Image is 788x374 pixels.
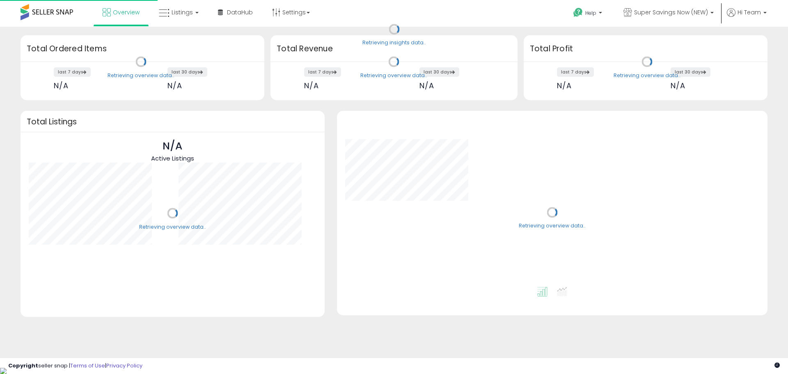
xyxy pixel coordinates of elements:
[573,7,583,18] i: Get Help
[172,8,193,16] span: Listings
[360,72,427,79] div: Retrieving overview data..
[70,362,105,369] a: Terms of Use
[585,9,596,16] span: Help
[227,8,253,16] span: DataHub
[108,72,174,79] div: Retrieving overview data..
[634,8,708,16] span: Super Savings Now (NEW)
[139,223,206,231] div: Retrieving overview data..
[113,8,140,16] span: Overview
[106,362,142,369] a: Privacy Policy
[8,362,142,370] div: seller snap | |
[567,1,610,27] a: Help
[8,362,38,369] strong: Copyright
[727,8,767,27] a: Hi Team
[614,72,680,79] div: Retrieving overview data..
[519,223,586,230] div: Retrieving overview data..
[738,8,761,16] span: Hi Team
